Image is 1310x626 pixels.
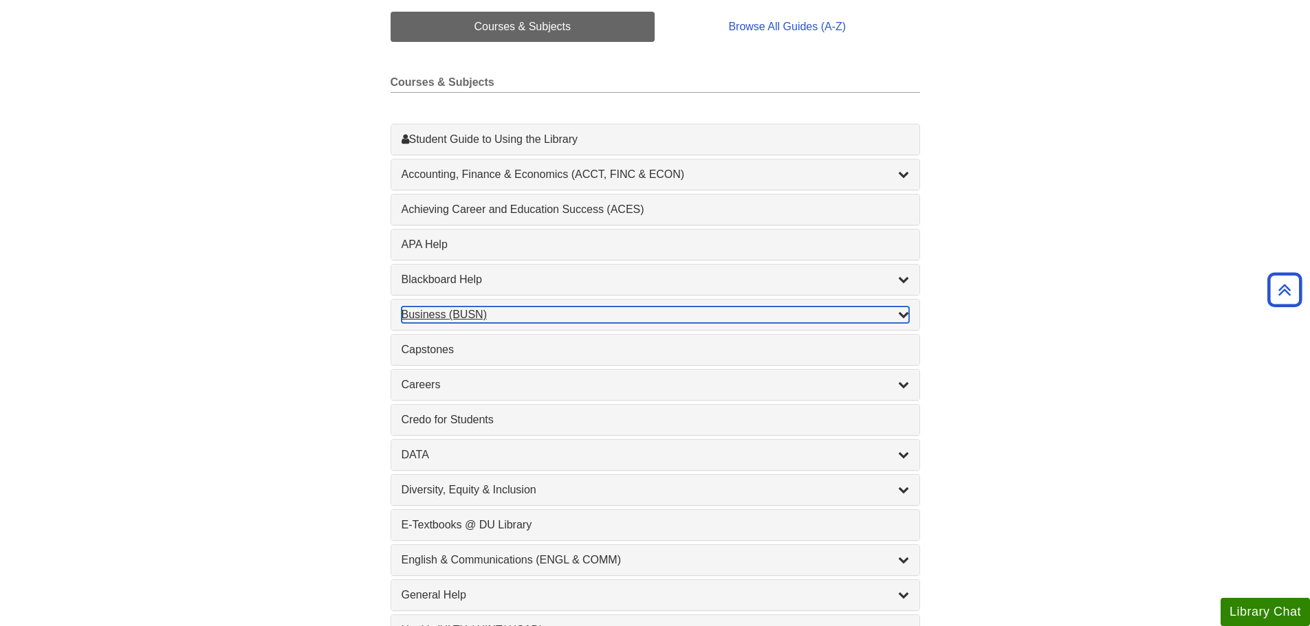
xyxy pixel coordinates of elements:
a: Business (BUSN) [402,306,909,323]
h2: Courses & Subjects [391,76,920,93]
a: Credo for Students [402,412,909,428]
a: Capstones [402,342,909,358]
a: Back to Top [1263,280,1307,299]
a: Accounting, Finance & Economics (ACCT, FINC & ECON) [402,166,909,183]
a: Courses & Subjects [391,12,655,42]
a: Blackboard Help [402,271,909,288]
a: Achieving Career and Education Success (ACES) [402,201,909,218]
a: Student Guide to Using the Library [402,131,909,148]
a: DATA [402,447,909,463]
button: Library Chat [1221,598,1310,626]
a: English & Communications (ENGL & COMM) [402,552,909,568]
a: General Help [402,587,909,603]
a: E-Textbooks @ DU Library [402,517,909,533]
a: Careers [402,377,909,393]
a: Diversity, Equity & Inclusion [402,482,909,498]
a: Browse All Guides (A-Z) [655,12,919,42]
a: APA Help [402,236,909,253]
